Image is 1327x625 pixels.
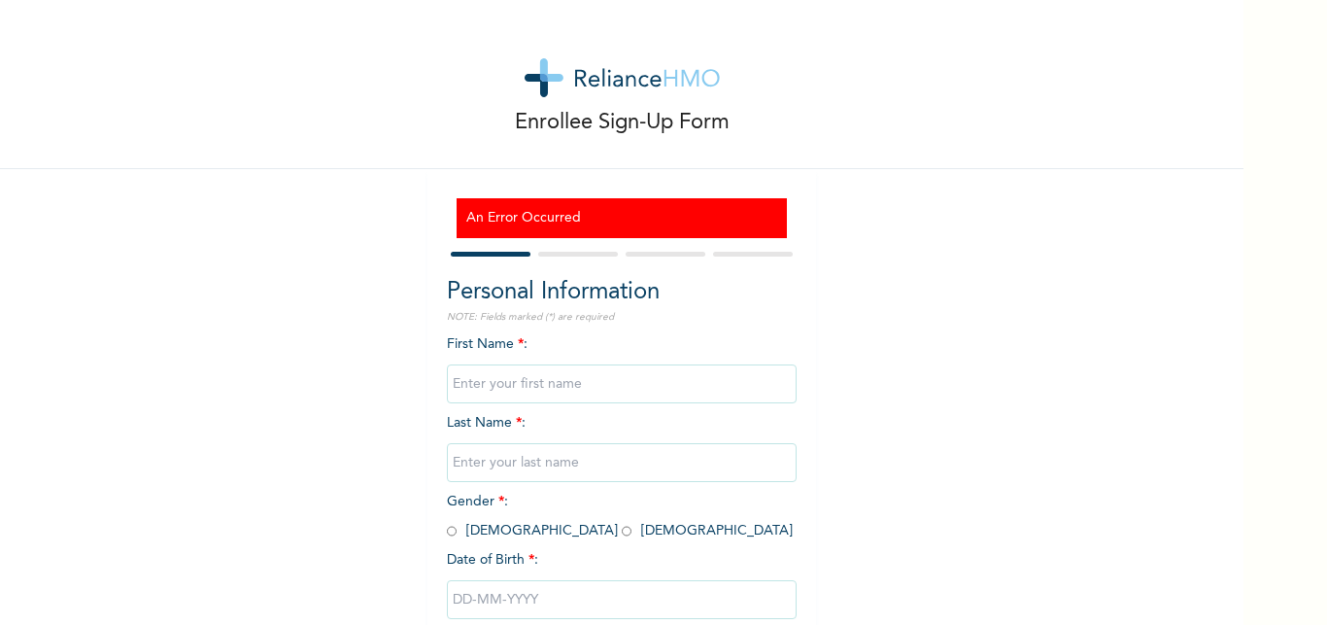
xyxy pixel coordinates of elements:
[447,275,797,310] h2: Personal Information
[447,337,797,391] span: First Name :
[447,416,797,469] span: Last Name :
[447,443,797,482] input: Enter your last name
[466,208,777,228] h3: An Error Occurred
[447,580,797,619] input: DD-MM-YYYY
[447,365,797,403] input: Enter your first name
[447,550,538,571] span: Date of Birth :
[525,58,720,97] img: logo
[447,310,797,325] p: NOTE: Fields marked (*) are required
[447,495,793,538] span: Gender : [DEMOGRAPHIC_DATA] [DEMOGRAPHIC_DATA]
[515,107,730,139] p: Enrollee Sign-Up Form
